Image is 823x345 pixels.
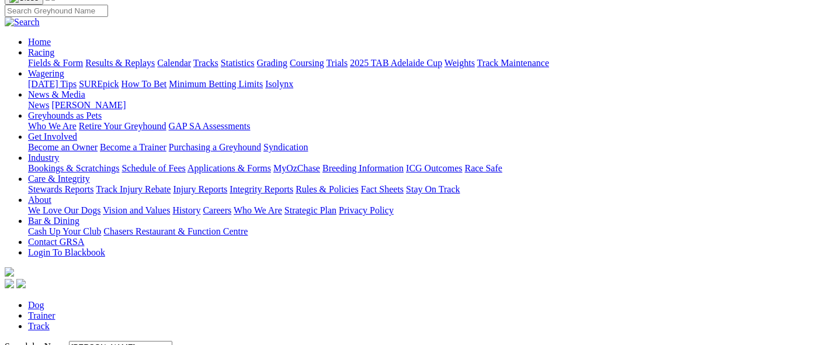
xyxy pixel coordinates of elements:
[79,121,166,131] a: Retire Your Greyhound
[28,58,818,68] div: Racing
[169,142,261,152] a: Purchasing a Greyhound
[187,163,271,173] a: Applications & Forms
[28,58,83,68] a: Fields & Form
[28,247,105,257] a: Login To Blackbook
[16,279,26,288] img: twitter.svg
[28,89,85,99] a: News & Media
[290,58,324,68] a: Coursing
[257,58,287,68] a: Grading
[28,153,59,163] a: Industry
[28,79,818,89] div: Wagering
[464,163,502,173] a: Race Safe
[477,58,549,68] a: Track Maintenance
[28,163,818,174] div: Industry
[406,184,460,194] a: Stay On Track
[5,17,40,27] img: Search
[28,216,79,226] a: Bar & Dining
[406,163,462,173] a: ICG Outcomes
[28,142,98,152] a: Become an Owner
[322,163,404,173] a: Breeding Information
[96,184,171,194] a: Track Injury Rebate
[339,205,394,215] a: Privacy Policy
[234,205,282,215] a: Who We Are
[193,58,218,68] a: Tracks
[5,279,14,288] img: facebook.svg
[28,184,818,195] div: Care & Integrity
[28,121,77,131] a: Who We Are
[445,58,475,68] a: Weights
[28,121,818,132] div: Greyhounds as Pets
[5,267,14,277] img: logo-grsa-white.png
[273,163,320,173] a: MyOzChase
[5,5,108,17] input: Search
[28,205,100,215] a: We Love Our Dogs
[230,184,293,194] a: Integrity Reports
[100,142,166,152] a: Become a Trainer
[103,226,248,236] a: Chasers Restaurant & Function Centre
[221,58,255,68] a: Statistics
[263,142,308,152] a: Syndication
[169,79,263,89] a: Minimum Betting Limits
[51,100,126,110] a: [PERSON_NAME]
[121,163,185,173] a: Schedule of Fees
[28,47,54,57] a: Racing
[28,111,102,120] a: Greyhounds as Pets
[121,79,167,89] a: How To Bet
[28,100,818,111] div: News & Media
[28,37,51,47] a: Home
[172,205,200,215] a: History
[28,184,93,194] a: Stewards Reports
[28,68,64,78] a: Wagering
[103,205,170,215] a: Vision and Values
[28,310,55,320] a: Trainer
[265,79,293,89] a: Isolynx
[169,121,251,131] a: GAP SA Assessments
[157,58,191,68] a: Calendar
[28,132,77,142] a: Get Involved
[79,79,119,89] a: SUREpick
[28,321,50,331] a: Track
[28,300,44,310] a: Dog
[203,205,231,215] a: Careers
[28,142,818,153] div: Get Involved
[28,174,90,184] a: Care & Integrity
[28,79,77,89] a: [DATE] Tips
[296,184,359,194] a: Rules & Policies
[28,100,49,110] a: News
[284,205,336,215] a: Strategic Plan
[85,58,155,68] a: Results & Replays
[28,205,818,216] div: About
[28,226,818,237] div: Bar & Dining
[350,58,442,68] a: 2025 TAB Adelaide Cup
[326,58,348,68] a: Trials
[28,195,51,205] a: About
[28,226,101,236] a: Cash Up Your Club
[361,184,404,194] a: Fact Sheets
[173,184,227,194] a: Injury Reports
[28,163,119,173] a: Bookings & Scratchings
[28,237,84,247] a: Contact GRSA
